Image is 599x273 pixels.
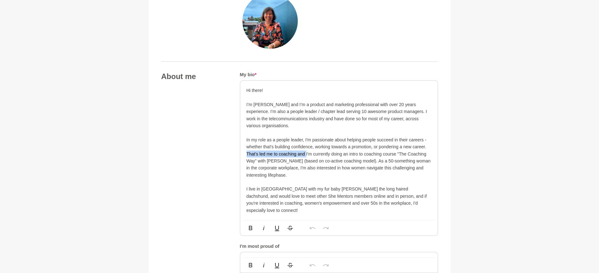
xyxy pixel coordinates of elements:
[245,222,257,234] button: Bold (Ctrl+B)
[320,259,332,271] button: Redo (Ctrl+Shift+Z)
[284,222,296,234] button: Strikethrough (Ctrl+S)
[307,222,319,234] button: Undo (Ctrl+Z)
[161,72,227,81] h4: About me
[284,259,296,271] button: Strikethrough (Ctrl+S)
[320,222,332,234] button: Redo (Ctrl+Shift+Z)
[258,222,270,234] button: Italic (Ctrl+I)
[307,259,319,271] button: Undo (Ctrl+Z)
[247,87,431,94] p: Hi there!
[271,259,283,271] button: Underline (Ctrl+U)
[247,136,431,179] p: In my role as a people leader, I'm passionate about helping people succeed in their careers - whe...
[240,72,438,78] h5: My bio
[271,222,283,234] button: Underline (Ctrl+U)
[245,259,257,271] button: Bold (Ctrl+B)
[247,185,431,214] p: I live in [GEOGRAPHIC_DATA] with my fur baby [PERSON_NAME] the long haired dachshund, and would l...
[247,101,431,129] p: I’m [PERSON_NAME] and I’m a product and marketing professional with over 20 years experience. I’m...
[258,259,270,271] button: Italic (Ctrl+I)
[240,243,438,249] h5: I'm most proud of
